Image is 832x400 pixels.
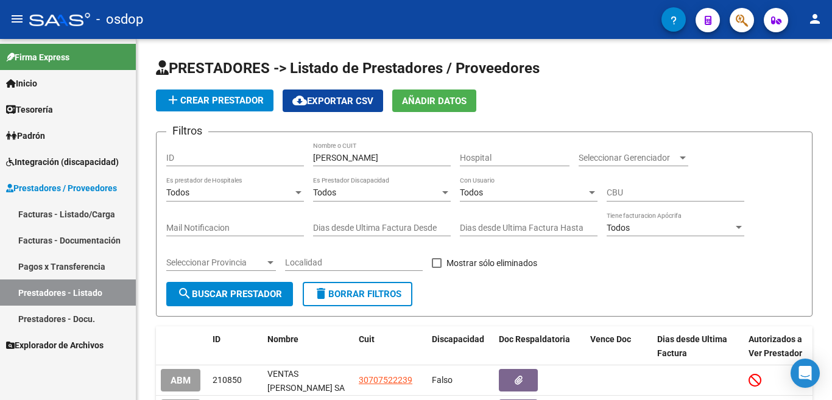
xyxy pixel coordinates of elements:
[402,96,467,107] span: Añadir Datos
[652,326,744,367] datatable-header-cell: Dias desde Ultima Factura
[359,334,375,344] span: Cuit
[749,334,802,358] span: Autorizados a Ver Prestador
[171,375,191,386] span: ABM
[267,334,298,344] span: Nombre
[585,326,652,367] datatable-header-cell: Vence Doc
[166,282,293,306] button: Buscar Prestador
[166,188,189,197] span: Todos
[499,334,570,344] span: Doc Respaldatoria
[744,326,811,367] datatable-header-cell: Autorizados a Ver Prestador
[166,258,265,268] span: Seleccionar Provincia
[283,89,383,112] button: Exportar CSV
[657,334,727,358] span: Dias desde Ultima Factura
[177,286,192,301] mat-icon: search
[607,223,630,233] span: Todos
[460,188,483,197] span: Todos
[392,89,476,112] button: Añadir Datos
[213,375,242,385] span: 210850
[432,375,453,385] span: Falso
[313,188,336,197] span: Todos
[156,89,273,111] button: Crear Prestador
[267,367,349,393] div: VENTAS [PERSON_NAME] SA
[292,93,307,108] mat-icon: cloud_download
[6,155,119,169] span: Integración (discapacidad)
[6,339,104,352] span: Explorador de Archivos
[314,286,328,301] mat-icon: delete
[808,12,822,26] mat-icon: person
[579,153,677,163] span: Seleccionar Gerenciador
[427,326,494,367] datatable-header-cell: Discapacidad
[303,282,412,306] button: Borrar Filtros
[359,375,412,385] span: 30707522239
[166,122,208,139] h3: Filtros
[791,359,820,388] div: Open Intercom Messenger
[208,326,263,367] datatable-header-cell: ID
[494,326,585,367] datatable-header-cell: Doc Respaldatoria
[6,129,45,142] span: Padrón
[292,96,373,107] span: Exportar CSV
[6,103,53,116] span: Tesorería
[263,326,354,367] datatable-header-cell: Nombre
[446,256,537,270] span: Mostrar sólo eliminados
[161,369,200,391] button: ABM
[156,60,540,77] span: PRESTADORES -> Listado de Prestadores / Proveedores
[432,334,484,344] span: Discapacidad
[6,181,117,195] span: Prestadores / Proveedores
[166,95,264,106] span: Crear Prestador
[314,289,401,300] span: Borrar Filtros
[96,6,143,33] span: - osdop
[354,326,427,367] datatable-header-cell: Cuit
[166,93,180,107] mat-icon: add
[213,334,220,344] span: ID
[10,12,24,26] mat-icon: menu
[590,334,631,344] span: Vence Doc
[6,77,37,90] span: Inicio
[6,51,69,64] span: Firma Express
[177,289,282,300] span: Buscar Prestador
